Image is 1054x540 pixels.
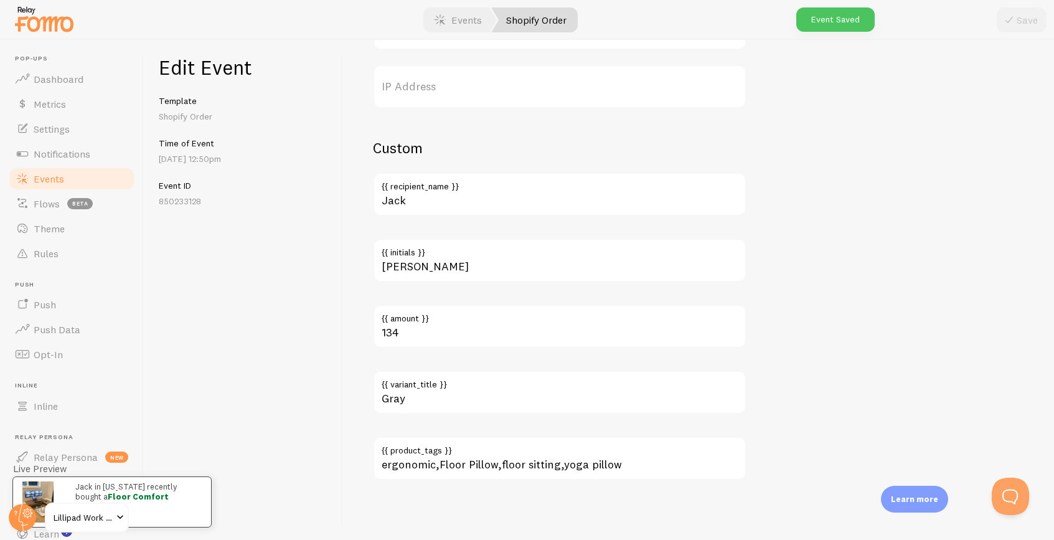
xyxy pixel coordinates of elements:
label: {{ amount }} [373,305,746,326]
div: Event Saved [796,7,875,32]
label: {{ product_tags }} [373,437,746,458]
a: Inline [7,394,136,419]
span: Push [15,281,136,289]
a: Flows beta [7,191,136,216]
span: Opt-In [34,348,63,361]
span: Dashboard [34,73,83,85]
a: Notifications [7,141,136,166]
p: [DATE] 12:50pm [159,153,327,165]
h5: Event ID [159,180,327,191]
div: Learn more [881,486,948,513]
a: Alerts [7,496,136,521]
span: Notifications [34,148,90,160]
span: new [105,452,128,463]
span: beta [67,198,93,209]
span: Learn [34,528,59,540]
a: Rules [7,241,136,266]
h2: Custom [373,138,746,158]
p: 850233128 [159,195,327,207]
span: Relay Persona [34,451,98,463]
a: Relay Persona new [7,445,136,470]
a: Dashboard [7,67,136,92]
a: Theme [7,216,136,241]
a: Lillipad Work Solutions [45,503,129,533]
span: Relay Persona [15,433,136,442]
p: Shopify Order [159,110,327,123]
label: {{ recipient_name }} [373,173,746,194]
span: Pop-ups [15,55,136,63]
a: Settings [7,116,136,141]
span: Push [34,298,56,311]
a: Push [7,292,136,317]
a: Events [7,166,136,191]
iframe: Help Scout Beacon - Open [992,478,1029,515]
span: Settings [34,123,70,135]
span: Inline [34,400,58,412]
a: Metrics [7,92,136,116]
label: {{ variant_title }} [373,371,746,392]
label: IP Address [373,65,746,108]
img: fomo-relay-logo-orange.svg [13,3,75,35]
h5: Time of Event [159,138,327,149]
span: Alerts [34,503,60,515]
span: Events [34,173,64,185]
span: Theme [34,222,65,235]
label: {{ initials }} [373,239,746,260]
span: Inline [15,382,136,390]
h1: Edit Event [159,55,327,80]
span: Rules [34,247,59,260]
span: Push Data [34,323,80,336]
h5: Template [159,95,327,107]
span: Metrics [34,98,66,110]
a: Opt-In [7,342,136,367]
p: Learn more [891,493,938,505]
span: Flows [34,197,60,210]
a: Push Data [7,317,136,342]
span: Lillipad Work Solutions [54,510,113,525]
